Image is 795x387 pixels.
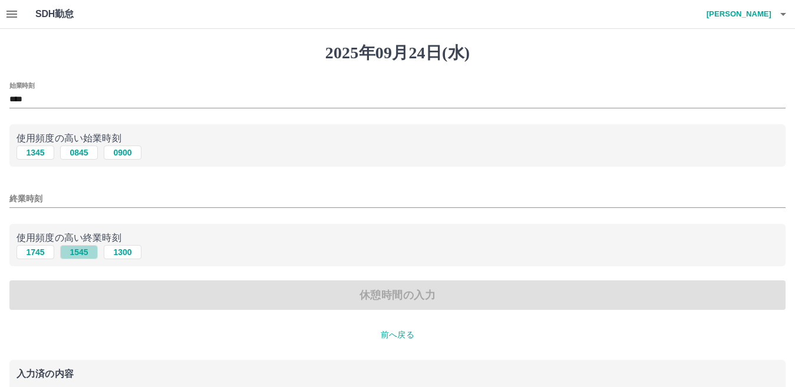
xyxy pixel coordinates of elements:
[104,245,141,259] button: 1300
[60,145,98,160] button: 0845
[9,81,34,90] label: 始業時刻
[17,131,778,145] p: 使用頻度の高い始業時刻
[17,369,778,379] p: 入力済の内容
[60,245,98,259] button: 1545
[9,329,786,341] p: 前へ戻る
[104,145,141,160] button: 0900
[17,245,54,259] button: 1745
[9,43,786,63] h1: 2025年09月24日(水)
[17,231,778,245] p: 使用頻度の高い終業時刻
[17,145,54,160] button: 1345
